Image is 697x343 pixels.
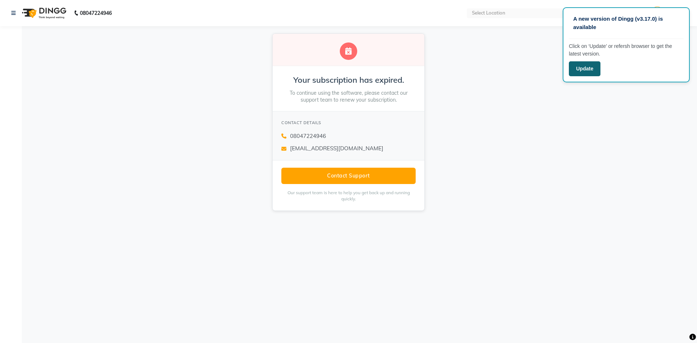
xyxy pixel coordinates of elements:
[569,61,600,76] button: Update
[290,144,383,153] span: [EMAIL_ADDRESS][DOMAIN_NAME]
[281,90,416,104] p: To continue using the software, please contact our support team to renew your subscription.
[290,132,326,140] span: 08047224946
[19,3,68,23] img: logo
[651,7,664,19] img: Admin
[472,9,505,17] div: Select Location
[80,3,112,23] b: 08047224946
[573,15,679,31] p: A new version of Dingg (v3.17.0) is available
[281,190,416,202] p: Our support team is here to help you get back up and running quickly.
[281,120,321,125] span: CONTACT DETAILS
[281,75,416,85] h2: Your subscription has expired.
[569,42,684,58] p: Click on ‘Update’ or refersh browser to get the latest version.
[281,168,416,184] button: Contact Support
